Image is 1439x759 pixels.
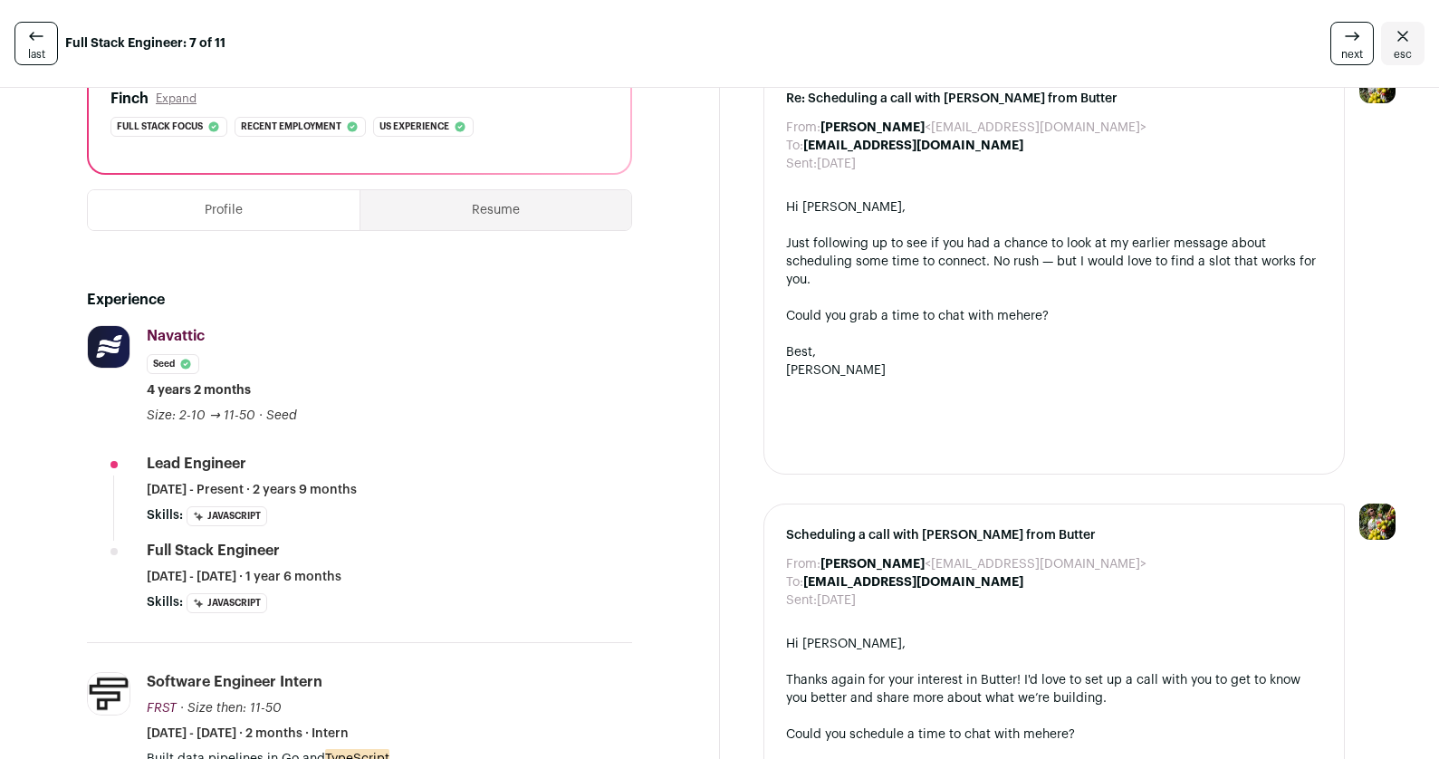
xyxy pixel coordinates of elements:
span: Scheduling a call with [PERSON_NAME] from Butter [786,526,1323,544]
span: Skills: [147,593,183,611]
dt: Sent: [786,155,817,173]
a: last [14,22,58,65]
dt: Sent: [786,591,817,610]
div: Full Stack Engineer [147,541,280,561]
dt: To: [786,137,803,155]
img: 6689865-medium_jpg [1359,504,1396,540]
a: here [1016,310,1042,322]
button: Profile [88,190,360,230]
li: JavaScript [187,506,267,526]
img: 7055b2e6cc7565d208903464920872a68b42816d67b525f340c64c5754267e18.jpg [88,673,130,715]
div: Best, [786,343,1323,361]
div: [PERSON_NAME] [786,361,1323,379]
span: Skills: [147,506,183,524]
div: Just following up to see if you had a chance to look at my earlier message about scheduling some ... [786,235,1323,289]
span: 4 years 2 months [147,381,251,399]
dd: [DATE] [817,155,856,173]
span: last [28,47,45,62]
dt: From: [786,555,820,573]
li: Seed [147,354,199,374]
button: Expand [156,91,197,106]
span: Navattic [147,329,205,343]
b: [EMAIL_ADDRESS][DOMAIN_NAME] [803,139,1023,152]
strong: Full Stack Engineer: 7 of 11 [65,34,225,53]
a: next [1330,22,1374,65]
span: Recent employment [241,118,341,136]
span: [DATE] - [DATE] · 1 year 6 months [147,568,341,586]
b: [PERSON_NAME] [820,121,925,134]
span: next [1341,47,1363,62]
div: Hi [PERSON_NAME], [786,635,1323,653]
dd: <[EMAIL_ADDRESS][DOMAIN_NAME]> [820,555,1146,573]
div: Hi [PERSON_NAME], [786,198,1323,216]
div: Thanks again for your interest in Butter! I'd love to set up a call with you to get to know you b... [786,671,1323,707]
h2: Experience [87,289,632,311]
span: FRST [147,702,177,715]
button: Resume [360,190,631,230]
h2: Finch [110,88,149,110]
b: [EMAIL_ADDRESS][DOMAIN_NAME] [803,576,1023,589]
span: · Size then: 11-50 [180,702,282,715]
div: Could you schedule a time to chat with me ? [786,725,1323,744]
div: Could you grab a time to chat with me ? [786,307,1323,325]
div: Lead Engineer [147,454,246,474]
span: · [259,407,263,425]
li: JavaScript [187,593,267,613]
b: [PERSON_NAME] [820,558,925,571]
span: Us experience [379,118,449,136]
img: f2c1c23bb0d96570219cb48a6948e91aa097241a79c3ebb4e4aa140d13a29bcd.png [88,326,130,368]
span: Re: Scheduling a call with [PERSON_NAME] from Butter [786,90,1323,108]
span: Full stack focus [117,118,203,136]
dd: [DATE] [817,591,856,610]
a: here [1042,728,1069,741]
span: [DATE] - [DATE] · 2 months · Intern [147,725,349,743]
span: esc [1394,47,1412,62]
a: Close [1381,22,1425,65]
span: Seed [266,409,297,422]
span: Size: 2-10 → 11-50 [147,409,255,422]
span: [DATE] - Present · 2 years 9 months [147,481,357,499]
dt: To: [786,573,803,591]
dd: <[EMAIL_ADDRESS][DOMAIN_NAME]> [820,119,1146,137]
dt: From: [786,119,820,137]
div: Software Engineer Intern [147,672,322,692]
